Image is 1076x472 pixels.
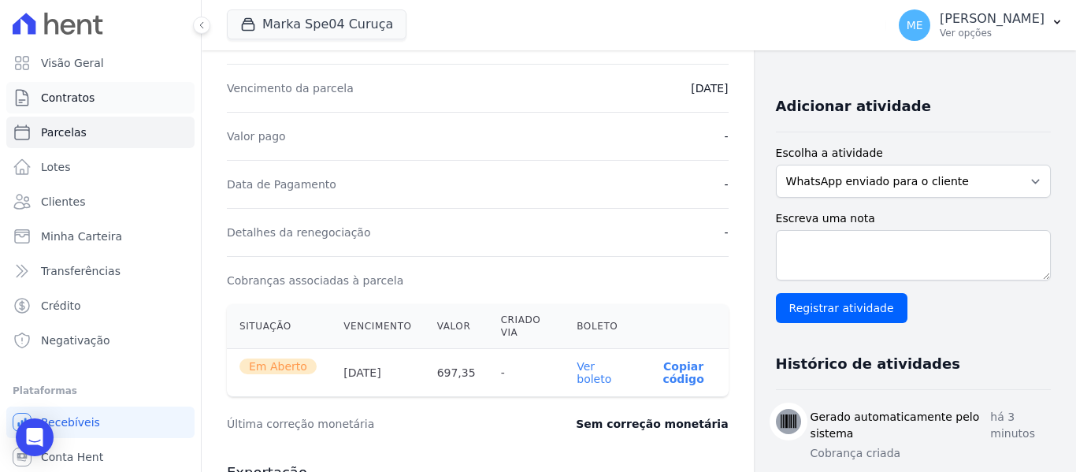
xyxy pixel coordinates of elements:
[6,47,195,79] a: Visão Geral
[6,186,195,217] a: Clientes
[990,409,1051,442] p: há 3 minutos
[227,273,403,288] dt: Cobranças associadas à parcela
[488,304,565,349] th: Criado via
[239,359,317,374] span: Em Aberto
[811,409,991,442] h3: Gerado automaticamente pelo sistema
[227,80,354,96] dt: Vencimento da parcela
[227,416,523,432] dt: Última correção monetária
[577,360,611,385] a: Ver boleto
[41,159,71,175] span: Lotes
[41,414,100,430] span: Recebíveis
[907,20,923,31] span: ME
[41,333,110,348] span: Negativação
[6,290,195,321] a: Crédito
[41,194,85,210] span: Clientes
[41,298,81,314] span: Crédito
[6,407,195,438] a: Recebíveis
[41,55,104,71] span: Visão Geral
[13,381,188,400] div: Plataformas
[6,82,195,113] a: Contratos
[425,349,488,397] th: 697,35
[227,304,331,349] th: Situação
[41,229,122,244] span: Minha Carteira
[725,225,729,240] dd: -
[886,3,1076,47] button: ME [PERSON_NAME] Ver opções
[776,293,907,323] input: Registrar atividade
[331,349,424,397] th: [DATE]
[41,263,121,279] span: Transferências
[488,349,565,397] th: -
[227,9,406,39] button: Marka Spe04 Curuça
[41,125,87,140] span: Parcelas
[6,325,195,356] a: Negativação
[425,304,488,349] th: Valor
[725,128,729,144] dd: -
[651,360,716,385] button: Copiar código
[227,177,336,192] dt: Data de Pagamento
[6,221,195,252] a: Minha Carteira
[776,355,960,374] h3: Histórico de atividades
[811,445,1051,462] p: Cobrança criada
[6,117,195,148] a: Parcelas
[940,11,1044,27] p: [PERSON_NAME]
[227,128,286,144] dt: Valor pago
[691,80,728,96] dd: [DATE]
[41,90,95,106] span: Contratos
[16,418,54,456] div: Open Intercom Messenger
[776,210,1051,227] label: Escreva uma nota
[776,145,1051,162] label: Escolha a atividade
[776,97,931,116] h3: Adicionar atividade
[725,177,729,192] dd: -
[6,255,195,287] a: Transferências
[576,416,728,432] dd: Sem correção monetária
[227,225,371,240] dt: Detalhes da renegociação
[6,151,195,183] a: Lotes
[331,304,424,349] th: Vencimento
[940,27,1044,39] p: Ver opções
[41,449,103,465] span: Conta Hent
[564,304,638,349] th: Boleto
